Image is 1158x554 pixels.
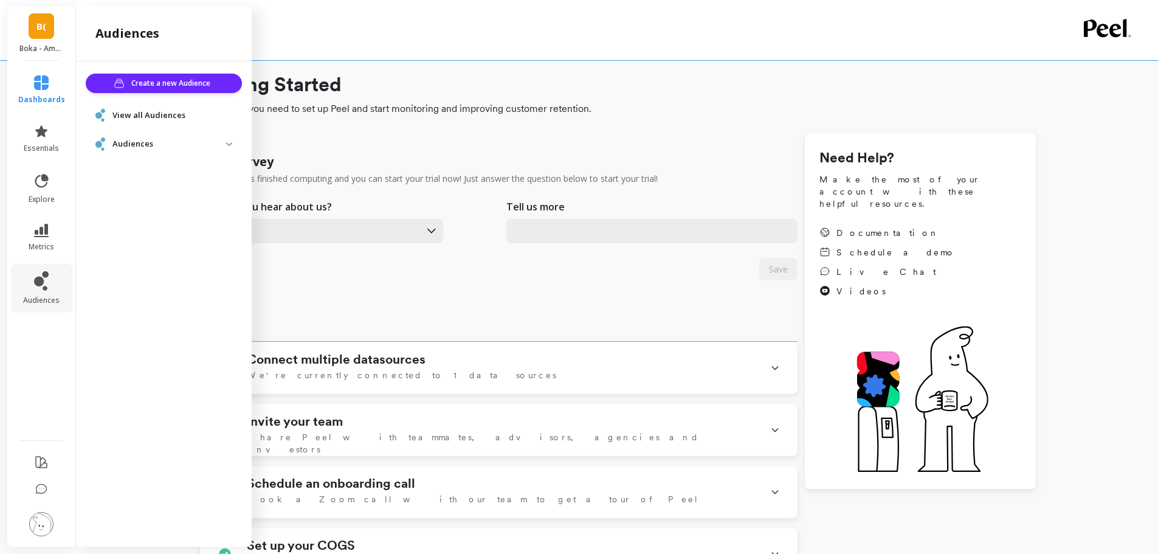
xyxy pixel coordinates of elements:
[247,538,355,553] h1: Set up your COGS
[819,246,956,258] a: Schedule a demo
[200,173,658,185] p: Your data has finished computing and you can start your trial now! Just answer the question below...
[247,414,343,429] h1: Invite your team
[18,95,65,105] span: dashboards
[86,74,242,93] button: Create a new Audience
[29,195,55,204] span: explore
[112,109,185,122] span: View all Audiences
[506,199,565,214] p: Tell us more
[131,77,214,89] span: Create a new Audience
[226,142,232,146] img: down caret icon
[29,512,53,536] img: profile picture
[247,493,699,505] span: Book a Zoom call with our team to get a tour of Peel
[247,476,415,491] h1: Schedule an onboarding call
[112,109,232,122] a: View all Audiences
[36,19,46,33] span: B(
[200,199,332,214] p: How did you hear about us?
[836,285,886,297] span: Videos
[836,246,956,258] span: Schedule a demo
[95,109,105,122] img: navigation item icon
[112,138,226,150] p: Audiences
[19,44,64,54] p: Boka - Amazon (Essor)
[836,266,936,278] span: Live Chat
[247,352,426,367] h1: Connect multiple datasources
[819,227,956,239] a: Documentation
[247,369,556,381] span: We're currently connected to 1 data sources
[29,242,54,252] span: metrics
[23,296,60,305] span: audiences
[95,25,159,42] h2: audiences
[95,137,105,150] img: navigation item icon
[200,102,1036,116] span: Everything you need to set up Peel and start monitoring and improving customer retention.
[200,70,1036,99] h1: Getting Started
[819,148,1021,168] h1: Need Help?
[819,173,1021,210] span: Make the most of your account with these helpful resources.
[24,144,59,153] span: essentials
[836,227,940,239] span: Documentation
[819,285,956,297] a: Videos
[247,431,756,455] span: Share Peel with teammates, advisors, agencies and investors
